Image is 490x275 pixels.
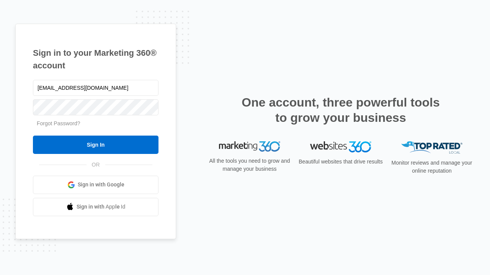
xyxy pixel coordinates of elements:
[33,136,158,154] input: Sign In
[87,161,105,169] span: OR
[401,141,462,154] img: Top Rated Local
[219,141,280,152] img: Marketing 360
[33,176,158,194] a: Sign in with Google
[78,181,124,189] span: Sign in with Google
[33,80,158,96] input: Email
[33,47,158,72] h1: Sign in to your Marketing 360® account
[207,157,292,173] p: All the tools you need to grow and manage your business
[239,95,442,125] h2: One account, three powerful tools to grow your business
[37,120,80,126] a: Forgot Password?
[389,159,475,175] p: Monitor reviews and manage your online reputation
[77,203,126,211] span: Sign in with Apple Id
[298,158,384,166] p: Beautiful websites that drive results
[310,141,371,152] img: Websites 360
[33,198,158,216] a: Sign in with Apple Id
